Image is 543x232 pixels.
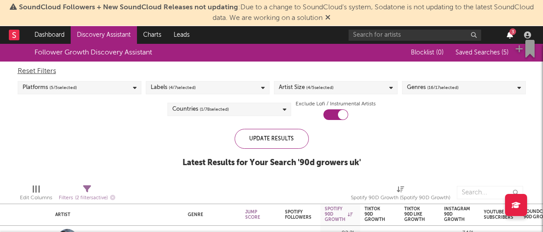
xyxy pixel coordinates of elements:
[169,82,196,93] span: ( 4 / 7 selected)
[411,50,444,56] span: Blocklist
[59,182,115,207] div: Filters(2 filters active)
[484,209,513,220] div: YouTube Subscribers
[436,50,444,56] span: ( 0 )
[23,82,77,93] div: Platforms
[49,82,77,93] span: ( 5 / 5 selected)
[365,206,385,222] div: Tiktok 90D Growth
[55,212,175,217] div: Artist
[351,193,450,203] div: Spotify 90D Growth (Spotify 90D Growth)
[20,193,52,203] div: Edit Columns
[19,4,238,11] span: SoundCloud Followers + New SoundCloud Releases not updating
[167,26,196,44] a: Leads
[457,186,523,199] input: Search...
[453,49,509,56] button: Saved Searches (5)
[20,182,52,207] div: Edit Columns
[444,206,470,222] div: Instagram 90D Growth
[404,206,425,222] div: Tiktok 90D Like Growth
[137,26,167,44] a: Charts
[507,31,513,39] button: 3
[296,99,376,109] label: Exclude Lofi / Instrumental Artists
[245,209,263,220] div: Jump Score
[28,26,71,44] a: Dashboard
[75,196,108,201] span: ( 2 filters active)
[71,26,137,44] a: Discovery Assistant
[188,212,232,217] div: Genre
[325,206,353,222] div: Spotify 90D Growth
[59,193,115,204] div: Filters
[427,82,459,93] span: ( 16 / 17 selected)
[306,82,334,93] span: ( 4 / 5 selected)
[151,82,196,93] div: Labels
[235,129,309,149] div: Update Results
[407,82,459,93] div: Genres
[182,158,361,168] div: Latest Results for Your Search ' 90d growers uk '
[18,66,526,77] div: Reset Filters
[19,4,534,22] span: : Due to a change to SoundCloud's system, Sodatone is not updating to the latest SoundCloud data....
[349,30,481,41] input: Search for artists
[456,50,509,56] span: Saved Searches
[325,15,330,22] span: Dismiss
[172,104,229,115] div: Countries
[279,82,334,93] div: Artist Size
[285,209,311,220] div: Spotify Followers
[200,104,229,115] span: ( 1 / 78 selected)
[34,47,152,58] div: Follower Growth Discovery Assistant
[501,50,509,56] span: ( 5 )
[509,28,516,35] div: 3
[351,182,450,207] div: Spotify 90D Growth (Spotify 90D Growth)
